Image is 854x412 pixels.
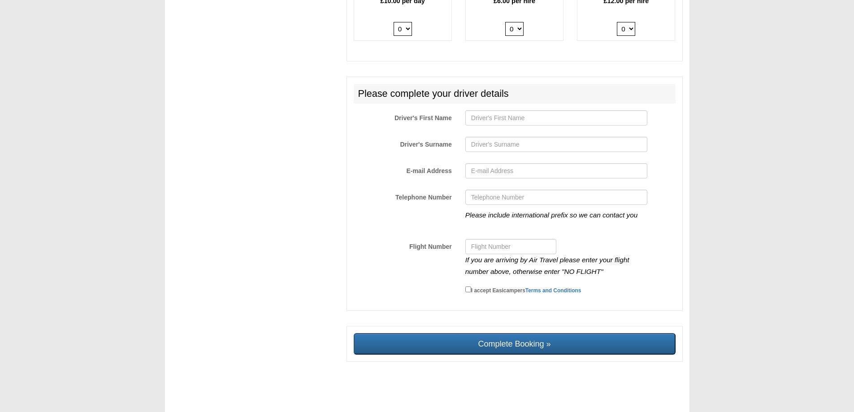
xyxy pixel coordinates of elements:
label: Driver's First Name [347,110,459,122]
input: Driver's Surname [465,137,647,152]
i: If you are arriving by Air Travel please enter your flight number above, otherwise enter "NO FLIGHT" [465,256,629,275]
input: E-mail Address [465,163,647,178]
input: I accept EasicampersTerms and Conditions [465,286,471,292]
h2: Please complete your driver details [354,84,676,104]
label: Telephone Number [347,190,459,202]
label: Driver's Surname [347,137,459,149]
label: E-mail Address [347,163,459,175]
input: Telephone Number [465,190,647,205]
small: I accept Easicampers [471,287,581,294]
input: Flight Number [465,239,556,254]
a: Terms and Conditions [525,287,581,294]
label: Flight Number [347,239,459,251]
i: Please include international prefix so we can contact you [465,211,637,219]
input: Driver's First Name [465,110,647,126]
input: Complete Booking » [354,333,676,355]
